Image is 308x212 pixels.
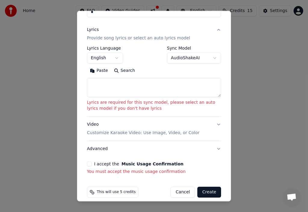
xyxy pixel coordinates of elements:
[87,66,111,75] button: Paste
[87,130,199,136] p: Customize Karaoke Video: Use Image, Video, or Color
[111,66,138,75] button: Search
[167,46,221,50] label: Sync Model
[87,46,221,116] div: LyricsProvide song lyrics or select an auto lyrics model
[122,162,183,166] button: I accept the
[87,27,99,33] div: Lyrics
[171,187,195,198] button: Cancel
[87,46,123,50] label: Lyrics Language
[87,141,221,157] button: Advanced
[197,187,221,198] button: Create
[87,117,221,141] button: VideoCustomize Karaoke Video: Use Image, Video, or Color
[87,169,221,175] p: You must accept the music usage confirmation
[94,162,183,166] label: I accept the
[87,35,190,41] p: Provide song lyrics or select an auto lyrics model
[87,100,221,112] p: Lyrics are required for this sync model, please select an auto lyrics model if you don't have lyrics
[87,121,199,136] div: Video
[97,190,136,195] span: This will use 5 credits
[87,22,221,46] button: LyricsProvide song lyrics or select an auto lyrics model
